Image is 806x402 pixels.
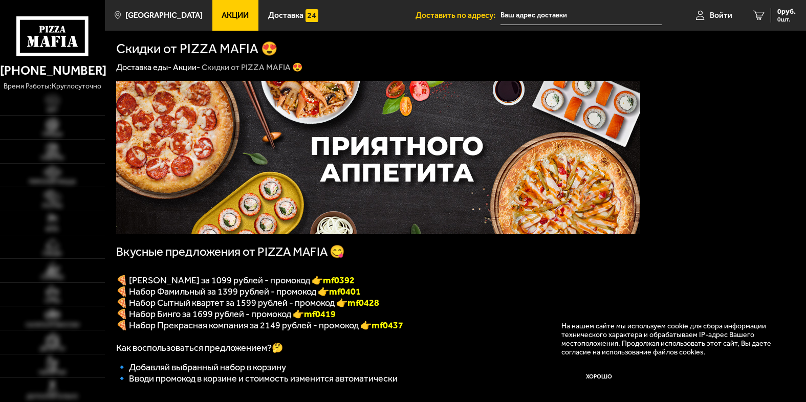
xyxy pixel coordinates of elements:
b: mf0401 [329,286,361,297]
span: Доставка [268,11,303,19]
span: Как воспользоваться предложением?🤔 [116,342,283,353]
input: Ваш адрес доставки [500,6,662,25]
span: Доставить по адресу: [416,11,500,19]
span: Войти [710,11,732,19]
span: 🍕 Набор Прекрасная компания за 2149 рублей - промокод 👉 [116,320,372,331]
div: Скидки от PIZZA MAFIA 😍 [202,62,302,73]
b: mf0419 [304,308,336,320]
span: 🍕 Набор Сытный квартет за 1599 рублей - промокод 👉 [116,297,379,308]
span: 🍕 Набор Бинго за 1699 рублей - промокод 👉 [116,308,336,320]
img: 15daf4d41897b9f0e9f617042186c801.svg [306,9,318,22]
span: 🍕 Набор Фамильный за 1399 рублей - промокод 👉 [116,286,361,297]
span: 🔹 Вводи промокод в корзине и стоимость изменится автоматически [116,373,398,384]
span: Акции [222,11,249,19]
span: [GEOGRAPHIC_DATA] [125,11,203,19]
a: Доставка еды- [116,62,171,72]
span: 0 шт. [777,16,796,23]
span: 🍕 [PERSON_NAME] за 1099 рублей - промокод 👉 [116,275,355,286]
h1: Скидки от PIZZA MAFIA 😍 [116,42,278,55]
button: Хорошо [561,365,637,390]
font: mf0392 [323,275,355,286]
span: Вкусные предложения от PIZZA MAFIA 😋 [116,244,345,259]
span: mf0437 [372,320,403,331]
span: 🔹 Добавляй выбранный набор в корзину [116,362,286,373]
p: На нашем сайте мы используем cookie для сбора информации технического характера и обрабатываем IP... [561,322,780,356]
span: 0 руб. [777,8,796,15]
b: mf0428 [347,297,379,308]
a: Акции- [173,62,200,72]
img: 1024x1024 [116,81,640,234]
